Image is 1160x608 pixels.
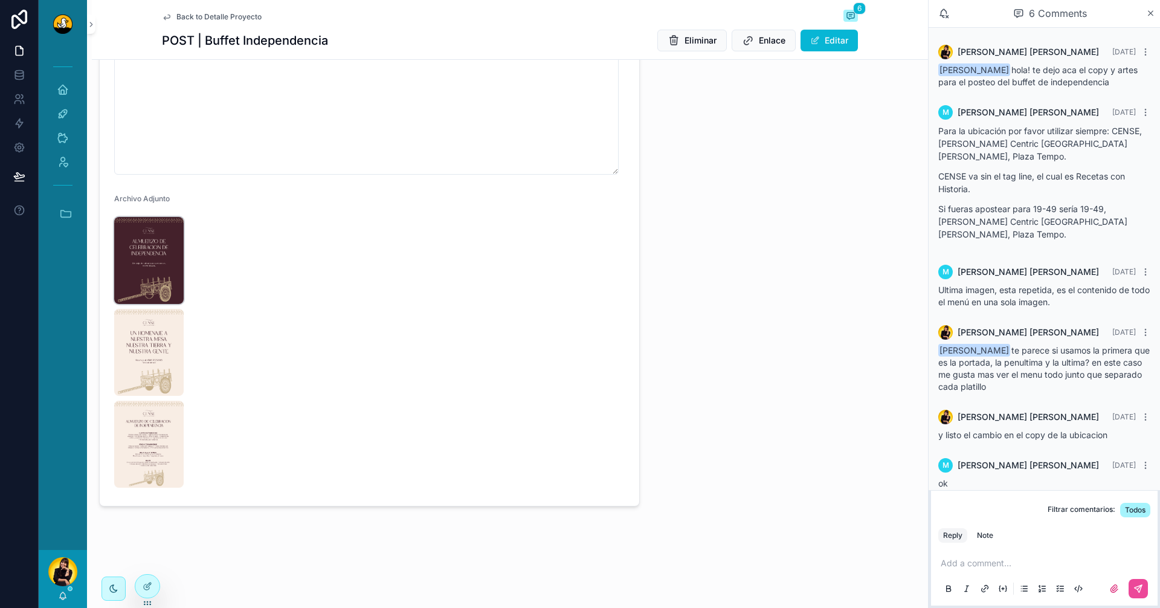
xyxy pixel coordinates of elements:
img: 6.png [114,309,184,396]
span: Filtrar comentarios: [1048,505,1115,517]
span: [PERSON_NAME] [938,63,1010,76]
span: Archivo Adjunto [114,194,170,203]
button: Editar [801,30,858,51]
span: Back to Detalle Proyecto [176,12,262,22]
span: [PERSON_NAME] [PERSON_NAME] [958,459,1099,471]
button: Enlace [732,30,796,51]
span: [DATE] [1112,328,1136,337]
span: [DATE] [1112,47,1136,56]
span: te parece si usamos la primera que es la portada, la penultima y la ultima? en este caso me gusta... [938,345,1150,392]
span: 6 Comments [1029,6,1087,21]
span: Ultima imagen, esta repetida, es el contenido de todo el menú en una sola imagen. [938,285,1150,307]
img: Mensaje-de-Texto.png [114,401,184,488]
span: [PERSON_NAME] [PERSON_NAME] [958,411,1099,423]
span: [DATE] [1112,461,1136,470]
span: [PERSON_NAME] [PERSON_NAME] [958,106,1099,118]
button: 6 [843,10,858,24]
div: Note [977,531,993,540]
span: [PERSON_NAME] [PERSON_NAME] [958,326,1099,338]
p: Si fueras apostear para 19-49 sería 19-49, [PERSON_NAME] Centric [GEOGRAPHIC_DATA][PERSON_NAME], ... [938,202,1150,241]
span: [DATE] [1112,267,1136,276]
span: M [942,267,949,277]
span: M [942,461,949,470]
h1: POST | Buffet Independencia [162,32,328,49]
img: 1.png [114,217,184,304]
span: [DATE] [1112,412,1136,421]
span: ok [938,478,948,488]
a: Back to Detalle Proyecto [162,12,262,22]
span: [PERSON_NAME] [PERSON_NAME] [958,266,1099,278]
button: Note [972,528,998,543]
span: [DATE] [1112,108,1136,117]
span: Enlace [759,34,785,47]
span: [PERSON_NAME] [938,344,1010,357]
p: CENSE va sin el tag line, el cual es Recetas con Historia. [938,170,1150,195]
span: y listo el cambio en el copy de la ubicacion [938,430,1107,440]
img: App logo [53,15,72,34]
span: Eliminar [685,34,717,47]
span: 6 [853,2,866,15]
div: scrollable content [39,48,87,248]
span: M [942,108,949,117]
p: Para la ubicación por favor utilizar siempre: CENSE, [PERSON_NAME] Centric [GEOGRAPHIC_DATA][PERS... [938,125,1150,163]
span: [PERSON_NAME] [PERSON_NAME] [958,46,1099,58]
button: Reply [938,528,967,543]
button: Todos [1120,503,1150,517]
button: Eliminar [657,30,727,51]
span: hola! te dejo aca el copy y artes para el posteo del buffet de independencia [938,65,1138,87]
